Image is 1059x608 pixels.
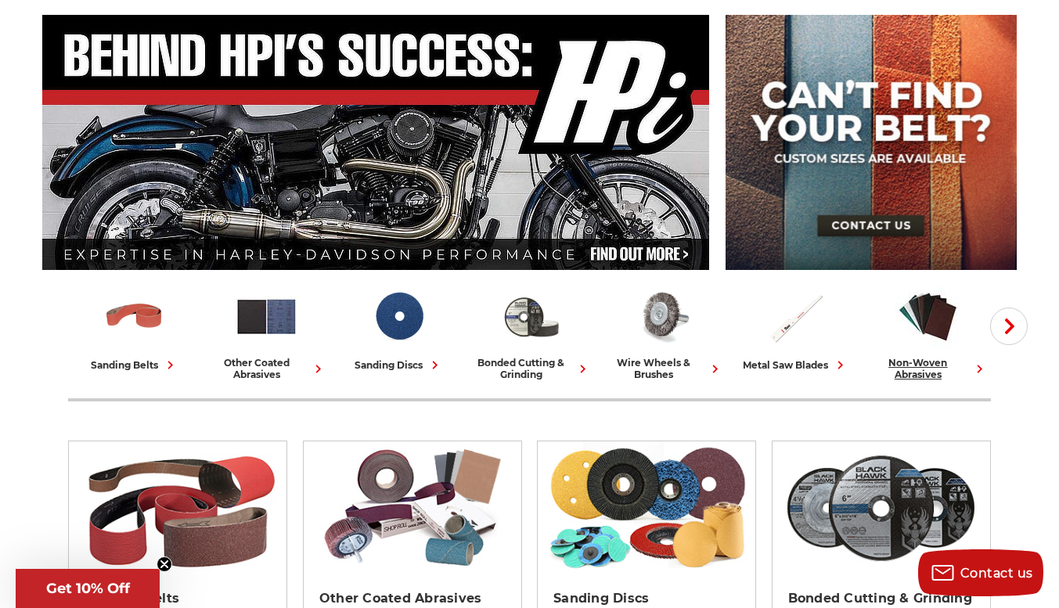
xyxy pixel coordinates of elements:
[102,284,167,349] img: Sanding Belts
[726,15,1017,270] img: promo banner for custom belts.
[553,591,740,606] h2: Sanding Discs
[763,284,828,349] img: Metal Saw Blades
[207,357,326,380] div: other coated abrasives
[85,591,271,606] h2: Sanding Belts
[77,441,279,574] img: Sanding Belts
[868,284,988,380] a: non-woven abrasives
[46,580,130,597] span: Get 10% Off
[366,284,431,349] img: Sanding Discs
[499,284,564,349] img: Bonded Cutting & Grinding
[311,441,513,574] img: Other Coated Abrasives
[91,357,178,373] div: sanding belts
[42,15,710,270] img: Banner for an interview featuring Horsepower Inc who makes Harley performance upgrades featured o...
[736,284,855,373] a: metal saw blades
[918,549,1043,596] button: Contact us
[631,284,696,349] img: Wire Wheels & Brushes
[960,566,1033,581] span: Contact us
[74,284,194,373] a: sanding belts
[788,591,974,606] h2: Bonded Cutting & Grinding
[603,284,723,380] a: wire wheels & brushes
[546,441,748,574] img: Sanding Discs
[207,284,326,380] a: other coated abrasives
[868,357,988,380] div: non-woven abrasives
[319,591,506,606] h2: Other Coated Abrasives
[234,284,299,349] img: Other Coated Abrasives
[990,308,1028,345] button: Next
[743,357,848,373] div: metal saw blades
[603,357,723,380] div: wire wheels & brushes
[895,284,960,349] img: Non-woven Abrasives
[339,284,459,373] a: sanding discs
[16,569,160,608] div: Get 10% OffClose teaser
[355,357,443,373] div: sanding discs
[471,284,591,380] a: bonded cutting & grinding
[471,357,591,380] div: bonded cutting & grinding
[780,441,982,574] img: Bonded Cutting & Grinding
[157,556,172,572] button: Close teaser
